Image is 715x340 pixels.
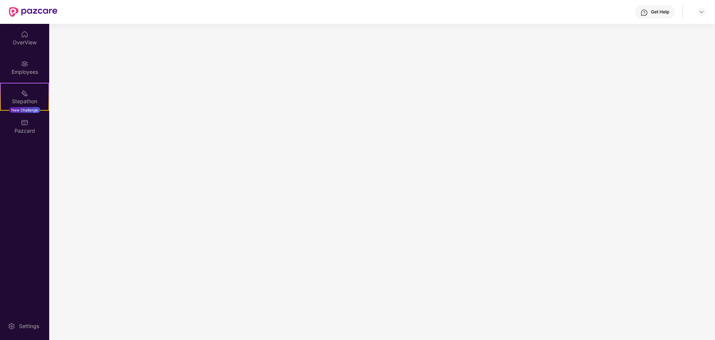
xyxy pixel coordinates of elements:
div: New Challenge [9,107,40,113]
img: svg+xml;base64,PHN2ZyBpZD0iSGVscC0zMngzMiIgeG1sbnM9Imh0dHA6Ly93d3cudzMub3JnLzIwMDAvc3ZnIiB3aWR0aD... [640,9,648,16]
img: New Pazcare Logo [9,7,57,17]
img: svg+xml;base64,PHN2ZyBpZD0iRHJvcGRvd24tMzJ4MzIiIHhtbG5zPSJodHRwOi8vd3d3LnczLm9yZy8yMDAwL3N2ZyIgd2... [699,9,705,15]
img: svg+xml;base64,PHN2ZyBpZD0iSG9tZSIgeG1sbnM9Imh0dHA6Ly93d3cudzMub3JnLzIwMDAvc3ZnIiB3aWR0aD0iMjAiIG... [21,31,28,38]
div: Stepathon [1,98,48,105]
div: Settings [17,322,41,330]
img: svg+xml;base64,PHN2ZyBpZD0iUGF6Y2FyZCIgeG1sbnM9Imh0dHA6Ly93d3cudzMub3JnLzIwMDAvc3ZnIiB3aWR0aD0iMj... [21,119,28,126]
img: svg+xml;base64,PHN2ZyBpZD0iRW1wbG95ZWVzIiB4bWxucz0iaHR0cDovL3d3dy53My5vcmcvMjAwMC9zdmciIHdpZHRoPS... [21,60,28,67]
img: svg+xml;base64,PHN2ZyB4bWxucz0iaHR0cDovL3d3dy53My5vcmcvMjAwMC9zdmciIHdpZHRoPSIyMSIgaGVpZ2h0PSIyMC... [21,89,28,97]
div: Get Help [651,9,669,15]
img: svg+xml;base64,PHN2ZyBpZD0iU2V0dGluZy0yMHgyMCIgeG1sbnM9Imh0dHA6Ly93d3cudzMub3JnLzIwMDAvc3ZnIiB3aW... [8,322,15,330]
